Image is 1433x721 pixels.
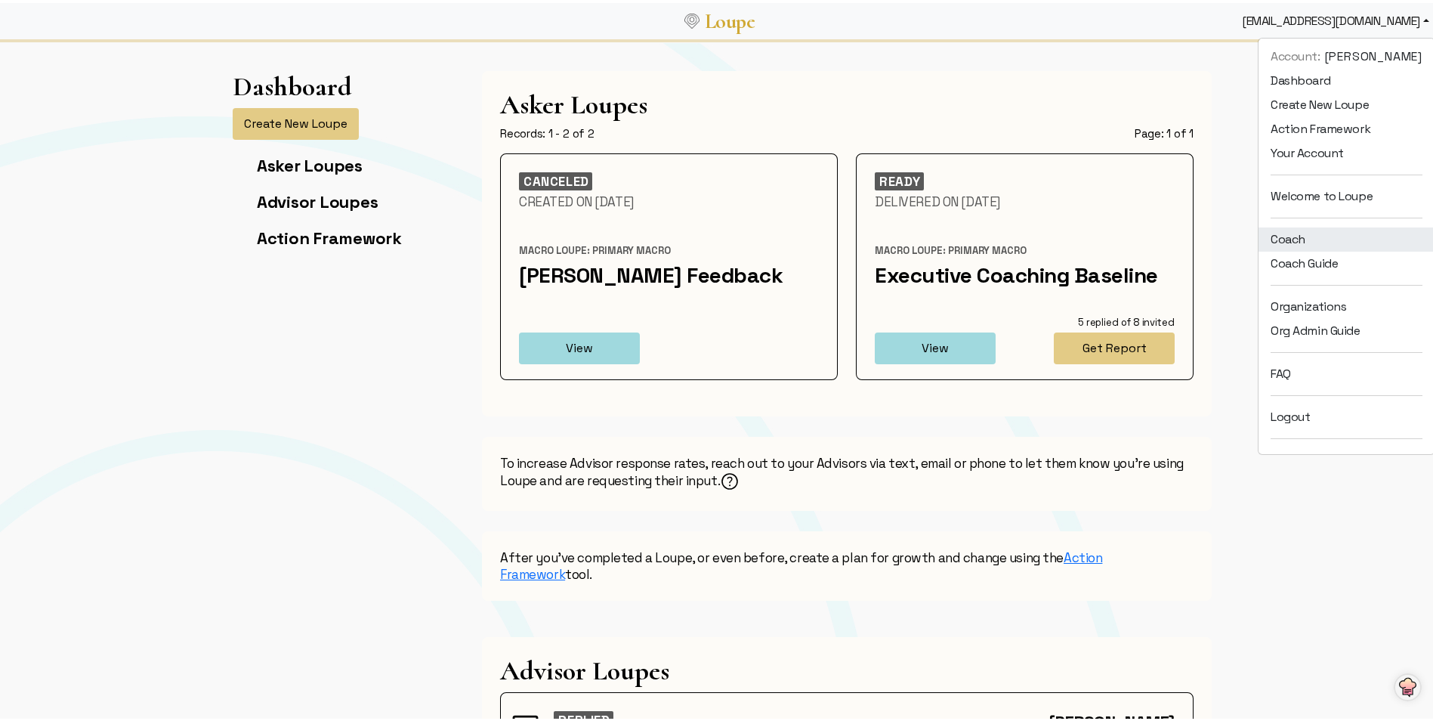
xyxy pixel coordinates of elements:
[500,652,1194,683] h1: Advisor Loupes
[700,5,760,32] a: Loupe
[519,241,819,255] div: Macro Loupe: Primary Macro
[233,105,359,137] button: Create New Loupe
[875,190,1175,207] div: Delivered On [DATE]
[720,469,740,490] helpicon: How to Ping Your Advisors
[519,258,783,286] a: [PERSON_NAME] Feedback
[257,224,402,246] a: Action Framework
[875,169,924,187] div: READY
[1037,313,1175,326] div: 5 replied of 8 invited
[875,241,1175,255] div: Macro Loupe: Primary Macro
[500,546,1102,580] a: Action Framework
[482,434,1212,508] div: To increase Advisor response rates, reach out to your Advisors via text, email or phone to let th...
[519,190,819,207] div: Created On [DATE]
[519,330,640,361] button: View
[257,188,378,209] a: Advisor Loupes
[482,528,1212,598] div: After you've completed a Loupe, or even before, create a plan for growth and change using the tool.
[500,86,1194,117] h1: Asker Loupes
[1054,330,1175,361] button: Get Report
[500,123,595,138] div: Records: 1 - 2 of 2
[875,258,1158,286] a: Executive Coaching Baseline
[684,11,700,26] img: Loupe Logo
[1324,45,1422,63] span: [PERSON_NAME]
[257,152,363,173] a: Asker Loupes
[720,469,740,488] img: Help
[519,169,592,187] div: CANCELED
[875,330,996,361] button: View
[1271,45,1320,61] span: Account:
[233,68,352,99] h1: Dashboard
[233,68,402,261] app-left-page-nav: Dashboard
[1135,123,1194,138] div: Page: 1 of 1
